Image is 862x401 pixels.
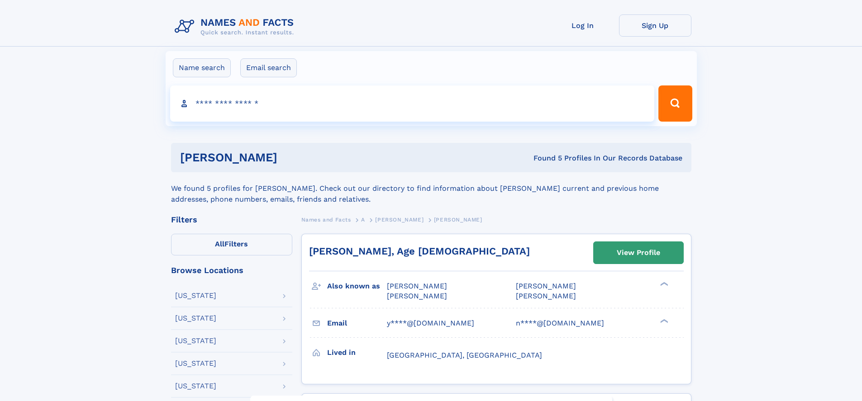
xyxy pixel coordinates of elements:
span: [PERSON_NAME] [434,217,482,223]
div: ❯ [658,281,669,287]
div: [US_STATE] [175,337,216,344]
a: A [361,214,365,225]
span: [PERSON_NAME] [516,292,576,300]
span: [PERSON_NAME] [387,282,447,290]
span: [PERSON_NAME] [387,292,447,300]
label: Filters [171,234,292,255]
img: Logo Names and Facts [171,14,301,39]
label: Email search [240,58,297,77]
span: [GEOGRAPHIC_DATA], [GEOGRAPHIC_DATA] [387,351,542,359]
a: Sign Up [619,14,691,37]
span: [PERSON_NAME] [375,217,424,223]
a: Names and Facts [301,214,351,225]
label: Name search [173,58,231,77]
div: [US_STATE] [175,360,216,367]
span: A [361,217,365,223]
span: [PERSON_NAME] [516,282,576,290]
span: All [215,240,224,248]
div: [US_STATE] [175,315,216,322]
div: Found 5 Profiles In Our Records Database [405,153,682,163]
h3: Email [327,316,387,331]
a: View Profile [594,242,683,264]
h3: Also known as [327,278,387,294]
input: search input [170,85,655,122]
div: [US_STATE] [175,292,216,299]
button: Search Button [658,85,692,122]
div: Filters [171,216,292,224]
h3: Lived in [327,345,387,360]
div: We found 5 profiles for [PERSON_NAME]. Check out our directory to find information about [PERSON_... [171,172,691,205]
a: Log In [547,14,619,37]
div: ❯ [658,318,669,324]
h1: [PERSON_NAME] [180,152,405,163]
a: [PERSON_NAME], Age [DEMOGRAPHIC_DATA] [309,245,530,257]
a: [PERSON_NAME] [375,214,424,225]
div: View Profile [617,242,660,263]
div: [US_STATE] [175,382,216,390]
div: Browse Locations [171,266,292,274]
